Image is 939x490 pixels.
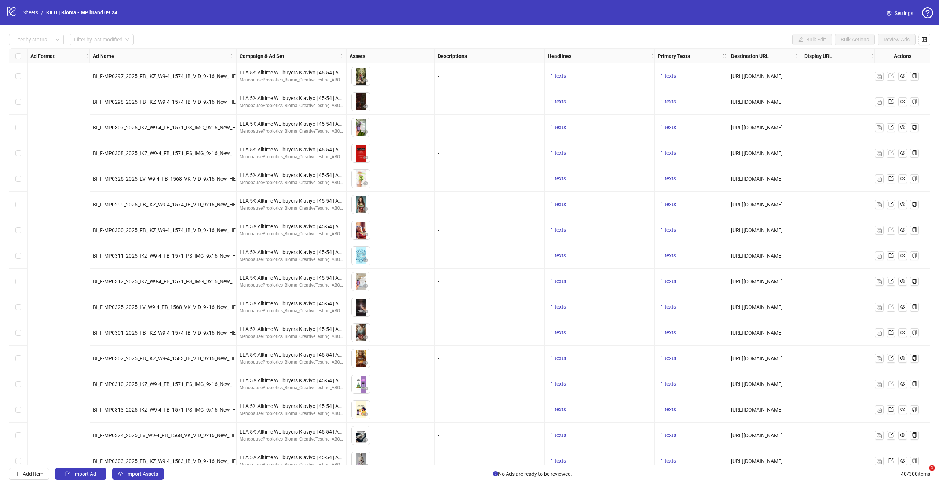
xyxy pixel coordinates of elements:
img: Asset 1 [352,375,370,393]
button: 1 texts [658,277,679,286]
span: holder [84,54,89,59]
span: holder [874,54,879,59]
span: - [438,73,439,79]
button: Preview [361,128,370,137]
span: 1 texts [661,278,676,284]
div: Select row 13 [9,371,28,397]
span: eye [363,283,368,288]
span: eye [363,129,368,135]
span: holder [428,54,434,59]
span: 1 texts [551,73,566,79]
img: Asset 1 [352,247,370,265]
span: holder [538,54,544,59]
span: export [888,407,894,412]
span: Import Ad [73,471,96,477]
span: eye [900,150,905,155]
span: export [888,227,894,232]
span: BI_F-MP0307_2025_IKZ_W9-4_FB_1571_PS_IMG_9x16_New_HEMP-244_BCMP-226_P-weight_C-CompetitorAds_S-NO... [93,125,379,130]
button: 1 texts [658,174,679,183]
span: eye [900,279,905,284]
strong: Assets [350,52,365,60]
span: 1 [929,465,935,471]
span: 1 texts [661,227,676,233]
span: holder [722,54,727,59]
span: export [888,330,894,335]
button: Duplicate [875,405,884,414]
div: Select row 11 [9,320,28,346]
img: Asset 1 [352,221,370,239]
span: copy [912,150,917,155]
img: Duplicate [877,74,882,79]
div: Select row 9 [9,269,28,294]
button: Preview [361,384,370,393]
button: Bulk Actions [835,34,875,45]
button: 1 texts [658,457,679,465]
span: export [888,432,894,438]
span: copy [912,458,917,463]
span: export [888,99,894,104]
button: Preview [361,102,370,111]
div: Select row 10 [9,294,28,320]
span: control [922,37,927,42]
strong: Destination URL [731,52,769,60]
img: Asset 1 [352,118,370,137]
a: Sheets [21,8,40,16]
span: BI_F-MP0308_2025_IKZ_W9-4_FB_1571_PS_IMG_9x16_New_HEMP-245_BCMP-227_CTAMP-106_P-weight_C-Competit... [93,150,409,156]
img: Duplicate [877,228,882,233]
span: copy [912,73,917,78]
img: Duplicate [877,254,882,259]
img: Duplicate [877,408,882,413]
button: Preview [361,359,370,368]
div: Select row 7 [9,217,28,243]
button: Duplicate [875,251,884,260]
span: eye [900,73,905,78]
span: export [888,381,894,386]
button: Duplicate [875,431,884,440]
span: holder [230,54,235,59]
span: eye [363,386,368,391]
span: eye [363,412,368,417]
div: Resize Ad Name column [234,49,236,63]
span: export [888,202,894,207]
span: copy [912,355,917,361]
button: 1 texts [548,200,569,209]
span: copy [912,304,917,309]
button: 1 texts [548,328,569,337]
img: Duplicate [877,356,882,361]
span: setting [887,11,892,16]
img: Asset 1 [352,67,370,85]
button: Preview [361,77,370,85]
span: holder [795,54,800,59]
img: Asset 1 [352,452,370,470]
img: Duplicate [877,125,882,130]
span: BI_F-MP0326_2025_LV_W9-4_FB_1568_VK_VID_9x16_New_HEMP-272_BCMP-249_CTAMP-109_P-weight_C-DesignTes... [93,176,376,182]
span: 1 texts [551,278,566,284]
span: 1 texts [661,304,676,310]
button: 1 texts [658,123,679,132]
img: Asset 1 [352,298,370,316]
strong: Campaign & Ad Set [240,52,284,60]
span: eye [363,206,368,211]
button: Preview [361,179,370,188]
span: 1 texts [551,176,566,181]
span: holder [800,54,805,59]
button: 1 texts [658,328,679,337]
span: [URL][DOMAIN_NAME] [731,176,783,182]
div: Select row 1 [9,63,28,89]
button: Preview [361,307,370,316]
span: Add Item [23,471,43,477]
div: MenopauseProbiotics_Bioma_CreativeTesting_ABO_1C_[DATE] [240,179,343,186]
span: export [888,355,894,361]
span: [URL][DOMAIN_NAME] [731,202,783,207]
span: copy [912,202,917,207]
strong: Ad Format [30,52,55,60]
button: 1 texts [658,431,679,440]
span: holder [654,54,659,59]
span: eye [363,437,368,442]
a: Settings [881,7,919,19]
button: Duplicate [875,328,884,337]
span: export [888,125,894,130]
div: MenopauseProbiotics_Bioma_CreativeTesting_ABO_1C_[DATE] [240,102,343,109]
span: 1 texts [551,253,566,258]
strong: Ad Name [93,52,114,60]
